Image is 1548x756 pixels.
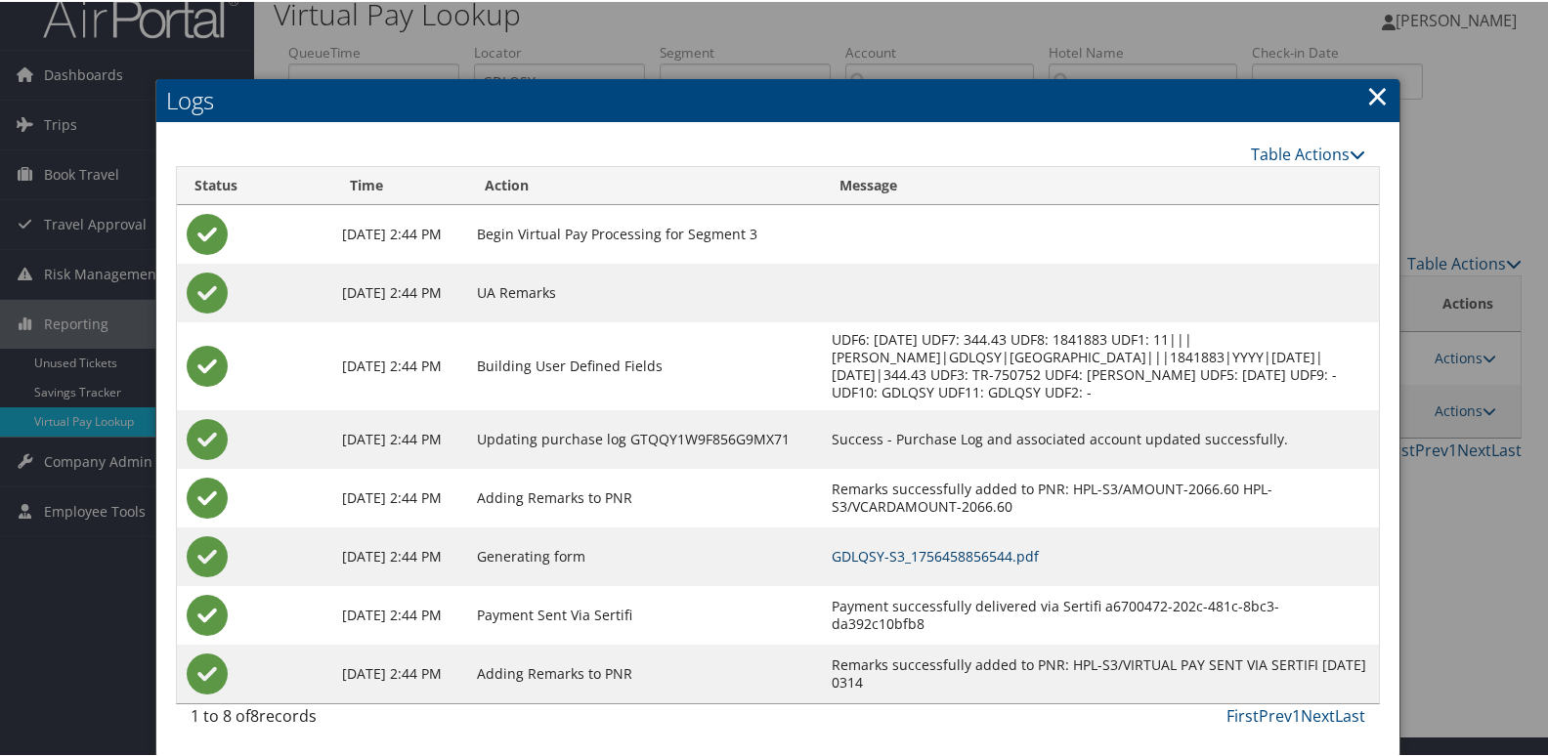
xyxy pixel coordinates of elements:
[822,408,1379,467] td: Success - Purchase Log and associated account updated successfully.
[822,643,1379,701] td: Remarks successfully added to PNR: HPL-S3/VIRTUAL PAY SENT VIA SERTIFI [DATE] 0314
[467,643,821,701] td: Adding Remarks to PNR
[822,584,1379,643] td: Payment successfully delivered via Sertifi a6700472-202c-481c-8bc3-da392c10bfb8
[332,643,468,701] td: [DATE] 2:44 PM
[467,525,821,584] td: Generating form
[467,320,821,408] td: Building User Defined Fields
[1226,703,1259,725] a: First
[332,408,468,467] td: [DATE] 2:44 PM
[1292,703,1301,725] a: 1
[467,165,821,203] th: Action: activate to sort column ascending
[467,203,821,262] td: Begin Virtual Pay Processing for Segment 3
[332,165,468,203] th: Time: activate to sort column ascending
[1301,703,1335,725] a: Next
[332,467,468,525] td: [DATE] 2:44 PM
[822,320,1379,408] td: UDF6: [DATE] UDF7: 344.43 UDF8: 1841883 UDF1: 11|||[PERSON_NAME]|GDLQSY|[GEOGRAPHIC_DATA]|||18418...
[177,165,331,203] th: Status: activate to sort column ascending
[467,408,821,467] td: Updating purchase log GTQQY1W9F856G9MX71
[467,467,821,525] td: Adding Remarks to PNR
[467,584,821,643] td: Payment Sent Via Sertifi
[832,545,1039,564] a: GDLQSY-S3_1756458856544.pdf
[1335,703,1365,725] a: Last
[250,703,259,725] span: 8
[1251,142,1365,163] a: Table Actions
[156,77,1399,120] h2: Logs
[332,320,468,408] td: [DATE] 2:44 PM
[332,525,468,584] td: [DATE] 2:44 PM
[1366,74,1389,113] a: Close
[1259,703,1292,725] a: Prev
[332,203,468,262] td: [DATE] 2:44 PM
[467,262,821,320] td: UA Remarks
[332,262,468,320] td: [DATE] 2:44 PM
[191,702,462,735] div: 1 to 8 of records
[822,165,1379,203] th: Message: activate to sort column ascending
[822,467,1379,525] td: Remarks successfully added to PNR: HPL-S3/AMOUNT-2066.60 HPL-S3/VCARDAMOUNT-2066.60
[332,584,468,643] td: [DATE] 2:44 PM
